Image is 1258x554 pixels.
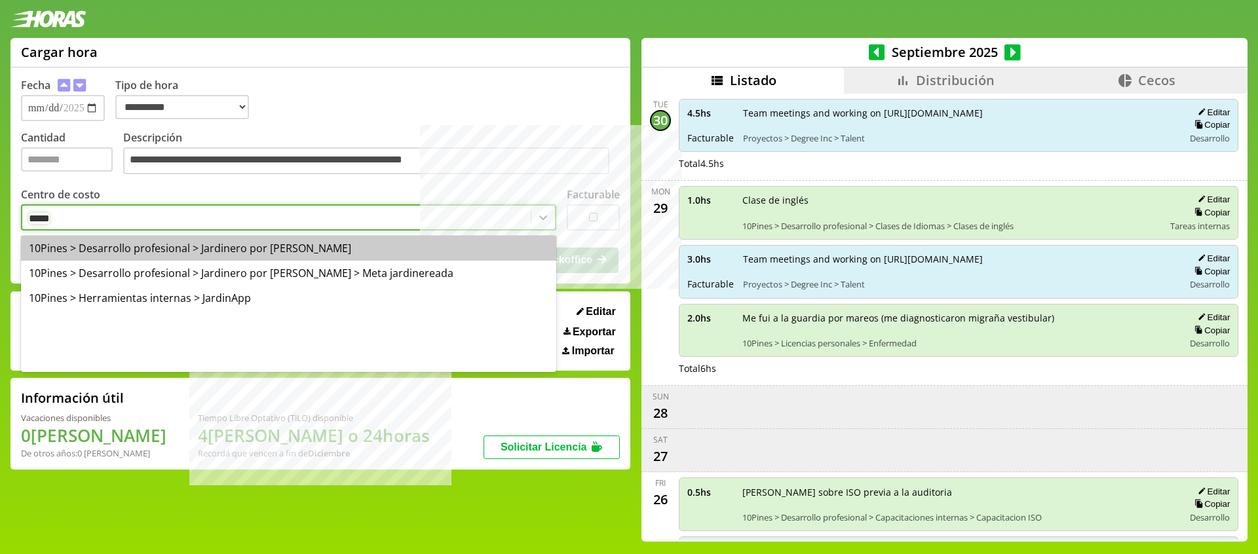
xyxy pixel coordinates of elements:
div: 10Pines > Desarrollo profesional > Jardinero por [PERSON_NAME] > Meta jardinereada [21,261,556,286]
label: Descripción [123,130,620,178]
span: 10Pines > Licencias personales > Enfermedad [742,337,1175,349]
button: Editar [573,305,620,318]
div: 10Pines > Herramientas internas > JardinApp [21,286,556,310]
span: Importar [572,345,615,357]
span: Proyectos > Degree Inc > Talent [743,278,1175,290]
img: logotipo [10,10,86,28]
span: Septiembre 2025 [885,43,1004,61]
span: 1.0 hs [687,194,733,206]
span: 2.0 hs [687,312,733,324]
label: Centro de costo [21,187,100,202]
span: Desarrollo [1190,132,1230,144]
label: Fecha [21,78,50,92]
div: 10Pines > Desarrollo profesional > Jardinero por [PERSON_NAME] [21,236,556,261]
span: Desarrollo [1190,337,1230,349]
span: Tareas internas [1170,220,1230,232]
span: Distribución [916,71,995,89]
div: 26 [650,489,671,509]
span: Exportar [573,326,616,338]
span: Desarrollo [1190,278,1230,290]
span: Me fui a la guardia por mareos (me diagnosticaron migraña vestibular) [742,312,1175,324]
span: Facturable [687,278,734,290]
button: Solicitar Licencia [484,435,620,459]
span: Desarrollo [1190,511,1230,523]
div: Sun [653,391,669,402]
button: Editar [1194,194,1230,205]
div: 30 [650,110,671,131]
div: 29 [650,197,671,218]
div: Fri [655,477,666,489]
h1: Cargar hora [21,43,98,61]
textarea: Descripción [123,147,609,175]
div: 27 [650,445,671,466]
button: Exportar [560,325,620,339]
span: Team meetings and working on [URL][DOMAIN_NAME] [743,107,1175,119]
button: Copiar [1191,266,1230,277]
input: Cantidad [21,147,113,172]
span: 0.5 hs [687,486,733,498]
span: 4.5 hs [687,107,734,119]
button: Editar [1194,253,1230,264]
span: Listado [730,71,776,89]
span: 10Pines > Desarrollo profesional > Capacitaciones internas > Capacitacion ISO [742,511,1175,523]
button: Copiar [1191,207,1230,218]
div: Recordá que vencen a fin de [198,447,430,459]
button: Editar [1194,486,1230,497]
span: Cecos [1138,71,1175,89]
div: scrollable content [641,94,1248,540]
span: Editar [586,306,615,318]
label: Facturable [567,187,620,202]
span: 3.0 hs [687,253,734,265]
span: Team meetings and working on [URL][DOMAIN_NAME] [743,253,1175,265]
div: De otros años: 0 [PERSON_NAME] [21,447,166,459]
span: 10Pines > Desarrollo profesional > Clases de Idiomas > Clases de inglés [742,220,1161,232]
span: Proyectos > Degree Inc > Talent [743,132,1175,144]
div: Total 4.5 hs [679,157,1238,170]
h2: Información útil [21,389,124,407]
h1: 0 [PERSON_NAME] [21,424,166,447]
div: Tiempo Libre Optativo (TiLO) disponible [198,412,430,424]
div: Tue [653,99,668,110]
div: Sat [653,434,668,445]
h1: 4 [PERSON_NAME] o 24 horas [198,424,430,447]
button: Copiar [1191,119,1230,130]
button: Copiar [1191,498,1230,509]
span: [PERSON_NAME] sobre ISO previa a la auditoria [742,486,1175,498]
b: Diciembre [308,447,350,459]
label: Tipo de hora [115,78,259,121]
div: Vacaciones disponibles [21,412,166,424]
span: Clase de inglés [742,194,1161,206]
select: Tipo de hora [115,95,249,119]
div: Total 6 hs [679,362,1238,375]
label: Cantidad [21,130,123,178]
div: Mon [651,186,670,197]
span: Solicitar Licencia [501,441,587,452]
div: 28 [650,402,671,423]
button: Editar [1194,107,1230,118]
button: Editar [1194,312,1230,323]
button: Copiar [1191,325,1230,336]
span: Facturable [687,132,734,144]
